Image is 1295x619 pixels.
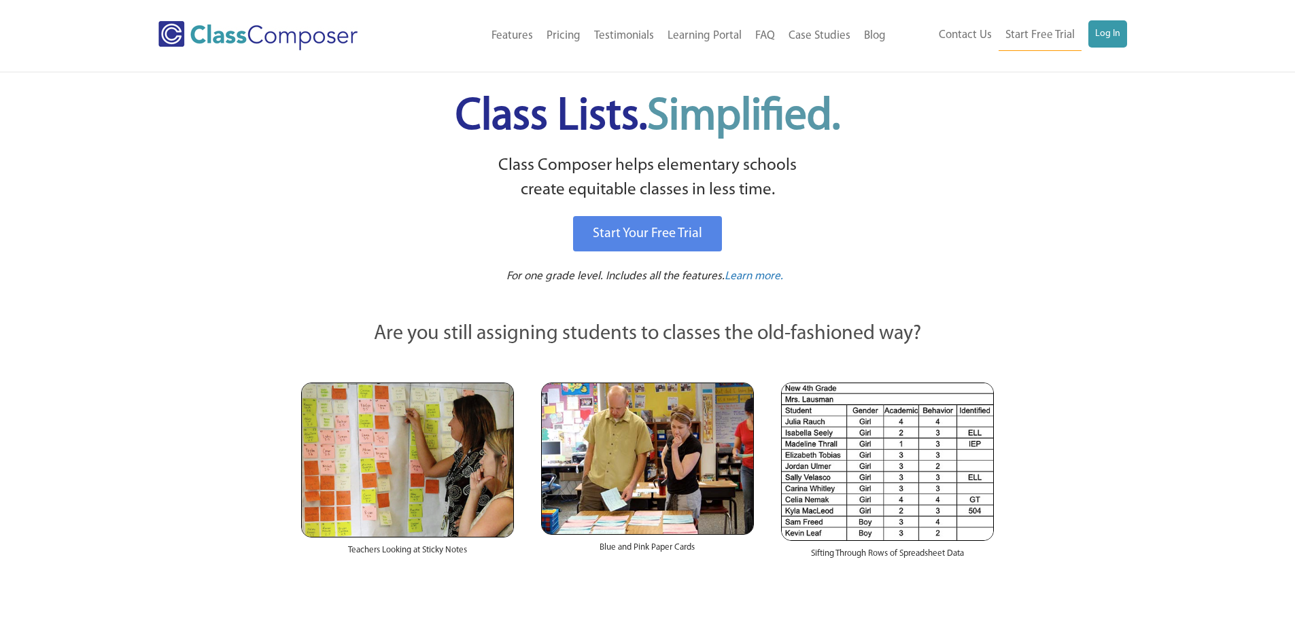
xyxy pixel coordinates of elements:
img: Spreadsheets [781,383,994,541]
div: Sifting Through Rows of Spreadsheet Data [781,541,994,573]
a: Learning Portal [661,21,748,51]
a: Case Studies [782,21,857,51]
div: Blue and Pink Paper Cards [541,535,754,567]
a: Blog [857,21,893,51]
span: Learn more. [725,270,783,282]
span: For one grade level. Includes all the features. [506,270,725,282]
nav: Header Menu [413,21,893,51]
div: Teachers Looking at Sticky Notes [301,537,514,570]
img: Class Composer [158,21,358,50]
a: Features [485,21,540,51]
a: Log In [1088,20,1127,48]
a: FAQ [748,21,782,51]
p: Are you still assigning students to classes the old-fashioned way? [301,319,995,349]
a: Learn more. [725,268,783,285]
a: Start Your Free Trial [573,216,722,251]
span: Start Your Free Trial [593,227,702,241]
a: Pricing [540,21,587,51]
img: Blue and Pink Paper Cards [541,383,754,534]
a: Testimonials [587,21,661,51]
img: Teachers Looking at Sticky Notes [301,383,514,537]
span: Class Lists. [455,95,840,139]
nav: Header Menu [893,20,1127,51]
span: Simplified. [647,95,840,139]
a: Start Free Trial [999,20,1082,51]
p: Class Composer helps elementary schools create equitable classes in less time. [299,154,997,203]
a: Contact Us [932,20,999,50]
